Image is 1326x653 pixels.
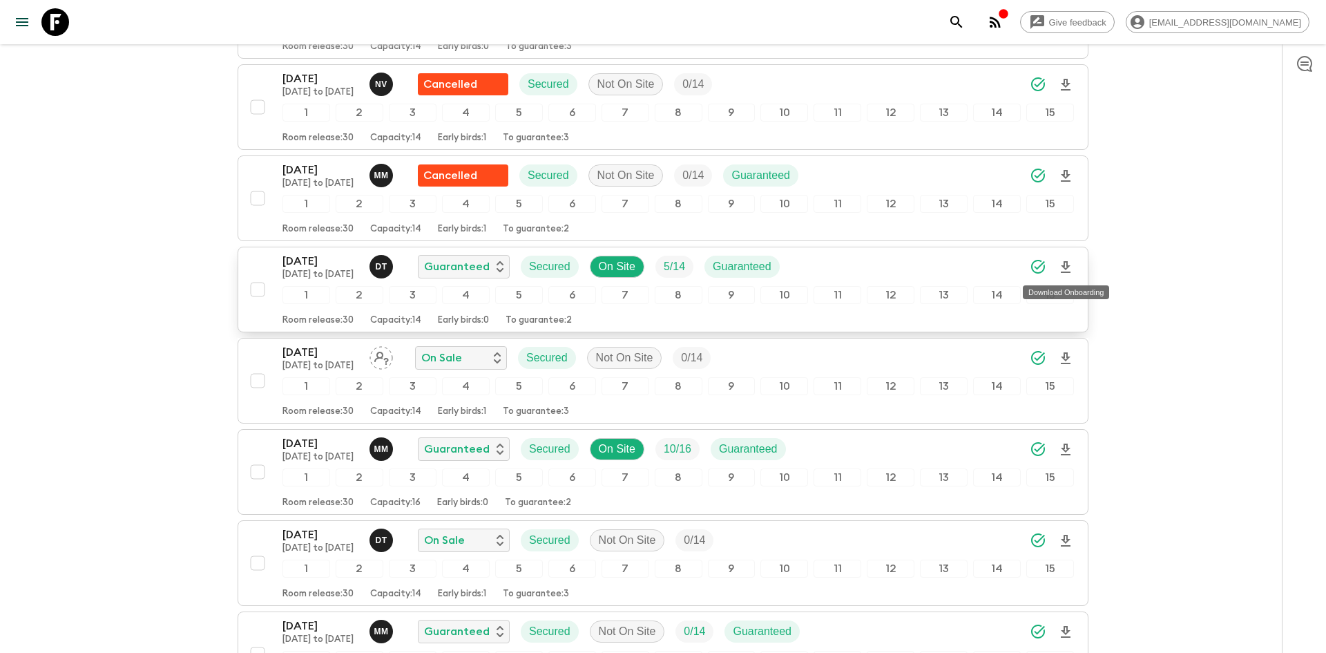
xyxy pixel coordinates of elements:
[814,560,861,578] div: 11
[655,438,700,460] div: Trip Fill
[495,377,543,395] div: 5
[418,73,508,95] div: Flash Pack cancellation
[973,560,1021,578] div: 14
[814,104,861,122] div: 11
[519,164,577,187] div: Secured
[814,195,861,213] div: 11
[920,286,968,304] div: 13
[282,406,354,417] p: Room release: 30
[389,195,436,213] div: 3
[682,76,704,93] p: 0 / 14
[369,255,396,278] button: DT
[655,195,702,213] div: 8
[529,258,570,275] p: Secured
[336,286,383,304] div: 2
[442,195,490,213] div: 4
[548,104,596,122] div: 6
[438,315,489,326] p: Early birds: 0
[389,104,436,122] div: 3
[418,164,508,187] div: Flash Pack cancellation
[602,560,649,578] div: 7
[597,76,655,93] p: Not On Site
[731,167,790,184] p: Guaranteed
[814,377,861,395] div: 11
[282,452,358,463] p: [DATE] to [DATE]
[503,589,569,600] p: To guarantee: 3
[943,8,970,36] button: search adventures
[375,261,387,272] p: D T
[602,104,649,122] div: 7
[369,624,396,635] span: Maddy Moore
[708,104,756,122] div: 9
[282,195,330,213] div: 1
[282,269,358,281] p: [DATE] to [DATE]
[389,560,436,578] div: 3
[590,529,665,551] div: Not On Site
[548,195,596,213] div: 6
[238,429,1088,515] button: [DATE][DATE] to [DATE]Maddy MooreGuaranteedSecuredOn SiteTrip FillGuaranteed123456789101112131415...
[238,338,1088,424] button: [DATE][DATE] to [DATE]Assign pack leaderOn SaleSecuredNot On SiteTrip Fill123456789101112131415Ro...
[867,104,914,122] div: 12
[282,224,354,235] p: Room release: 30
[867,469,914,486] div: 12
[1057,259,1074,276] svg: Download Onboarding
[1057,350,1074,367] svg: Download Onboarding
[389,286,436,304] div: 3
[682,167,704,184] p: 0 / 14
[282,361,358,372] p: [DATE] to [DATE]
[370,315,421,326] p: Capacity: 14
[438,406,486,417] p: Early birds: 1
[336,195,383,213] div: 2
[424,532,465,549] p: On Sale
[423,76,477,93] p: Cancelled
[282,286,330,304] div: 1
[370,224,421,235] p: Capacity: 14
[1030,76,1046,93] svg: Synced Successfully
[282,560,330,578] div: 1
[495,560,543,578] div: 5
[442,560,490,578] div: 4
[973,104,1021,122] div: 14
[708,377,756,395] div: 9
[602,469,649,486] div: 7
[602,286,649,304] div: 7
[495,195,543,213] div: 5
[336,469,383,486] div: 2
[1057,77,1074,93] svg: Download Onboarding
[588,164,664,187] div: Not On Site
[282,41,354,53] p: Room release: 30
[867,286,914,304] div: 12
[760,469,808,486] div: 10
[374,626,388,637] p: M M
[282,315,354,326] p: Room release: 30
[587,347,662,369] div: Not On Site
[733,623,791,640] p: Guaranteed
[1142,17,1309,28] span: [EMAIL_ADDRESS][DOMAIN_NAME]
[521,438,579,460] div: Secured
[1057,442,1074,458] svg: Download Onboarding
[518,347,576,369] div: Secured
[282,178,358,189] p: [DATE] to [DATE]
[424,441,490,457] p: Guaranteed
[548,560,596,578] div: 6
[920,195,968,213] div: 13
[442,469,490,486] div: 4
[282,133,354,144] p: Room release: 30
[282,104,330,122] div: 1
[590,256,644,278] div: On Site
[1126,11,1309,33] div: [EMAIL_ADDRESS][DOMAIN_NAME]
[521,621,579,643] div: Secured
[505,498,571,509] p: To guarantee: 2
[675,621,713,643] div: Trip Fill
[282,527,358,543] p: [DATE]
[336,560,383,578] div: 2
[674,164,712,187] div: Trip Fill
[282,498,354,509] p: Room release: 30
[521,529,579,551] div: Secured
[675,529,713,551] div: Trip Fill
[920,104,968,122] div: 13
[282,344,358,361] p: [DATE]
[369,442,396,453] span: Maddy Moore
[548,286,596,304] div: 6
[282,589,354,600] p: Room release: 30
